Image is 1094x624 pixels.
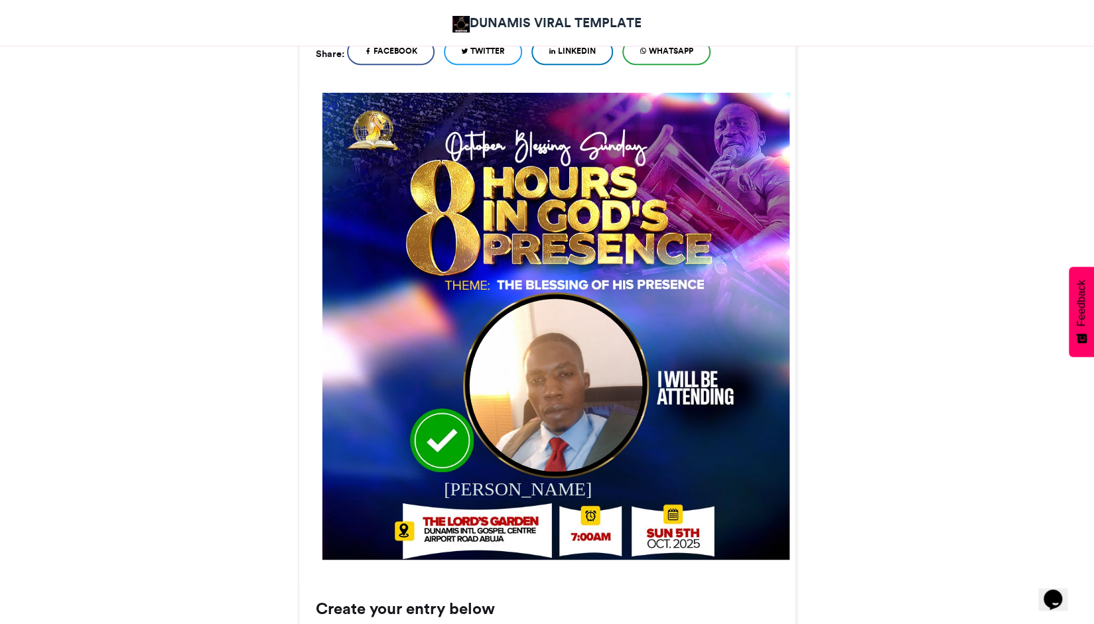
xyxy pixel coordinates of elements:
h5: Share: [316,45,344,62]
a: WhatsApp [622,38,711,65]
div: [PERSON_NAME] [444,475,692,501]
a: Facebook [347,38,435,65]
span: WhatsApp [649,45,693,57]
span: LinkedIn [558,45,596,57]
iframe: chat widget [1038,571,1081,611]
h3: Create your entry below [316,601,779,617]
button: Feedback - Show survey [1069,267,1094,357]
img: DUNAMIS VIRAL TEMPLATE [452,16,470,32]
span: Feedback [1075,280,1087,326]
span: Facebook [374,45,417,57]
a: Twitter [444,38,522,65]
a: DUNAMIS VIRAL TEMPLATE [452,13,642,32]
span: Twitter [470,45,505,57]
img: 1759404599.453-b2dcae4267c1926e4edbba7f5065fdc4d8f11412.png [469,298,642,471]
a: LinkedIn [531,38,613,65]
img: 1759399934.524-3af03fa7603bc690cd375f21c7817d71e440a6d0.jpg [322,92,789,560]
